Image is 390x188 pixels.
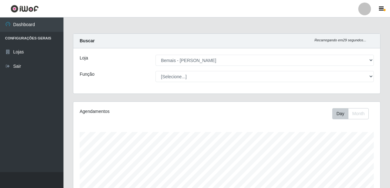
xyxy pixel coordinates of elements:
[332,108,348,119] button: Day
[80,108,197,115] div: Agendamentos
[10,5,39,13] img: CoreUI Logo
[80,38,95,43] strong: Buscar
[80,71,95,78] label: Função
[348,108,369,119] button: Month
[332,108,369,119] div: First group
[80,55,88,61] label: Loja
[314,38,366,42] i: Recarregando em 29 segundos...
[332,108,374,119] div: Toolbar with button groups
